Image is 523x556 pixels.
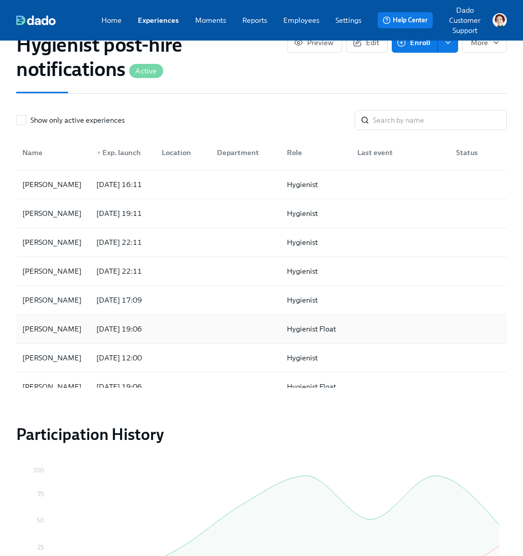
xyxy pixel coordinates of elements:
[287,32,342,53] button: Preview
[16,170,507,199] div: [PERSON_NAME][DATE] 16:11Hygienist
[283,381,349,393] div: Hygienist Float
[279,142,349,163] div: Role
[16,32,287,81] h1: Hygienist post-hire notifications
[33,467,44,474] tspan: 100
[18,236,88,248] div: [PERSON_NAME]
[36,517,44,524] tspan: 50
[101,15,122,25] a: Home
[378,12,433,28] button: Help Center
[16,315,507,344] div: [PERSON_NAME][DATE] 19:06Hygienist Float
[438,32,458,53] button: enroll
[30,115,125,125] span: Show only active experiences
[283,294,349,306] div: Hygienist
[462,32,507,53] button: More
[493,13,507,27] img: AATXAJw-nxTkv1ws5kLOi-TQIsf862R-bs_0p3UQSuGH=s96-c
[383,15,428,25] span: Help Center
[92,236,154,248] div: [DATE] 22:11
[209,142,279,163] div: Department
[283,236,349,248] div: Hygienist
[18,142,88,163] div: Name
[353,146,448,159] div: Last event
[335,15,361,25] a: Settings
[38,544,44,551] tspan: 25
[16,228,507,257] div: [PERSON_NAME][DATE] 22:11Hygienist
[92,207,154,219] div: [DATE] 19:11
[242,15,267,25] a: Reports
[349,142,448,163] div: Last event
[88,142,154,163] div: ▼Exp. launch
[441,5,507,35] button: Dado Customer Support
[213,146,279,159] div: Department
[16,286,507,315] div: [PERSON_NAME][DATE] 17:09Hygienist
[92,178,154,191] div: [DATE] 16:11
[283,178,349,191] div: Hygienist
[92,323,154,335] div: [DATE] 19:06
[16,424,507,444] h2: Participation History
[195,15,226,25] a: Moments
[158,146,209,159] div: Location
[441,5,489,35] p: Dado Customer Support
[18,146,88,159] div: Name
[452,146,505,159] div: Status
[355,38,379,48] span: Edit
[92,146,154,159] div: Exp. launch
[16,373,507,401] div: [PERSON_NAME][DATE] 19:06Hygienist Float
[283,207,349,219] div: Hygienist
[18,323,86,335] div: [PERSON_NAME]
[18,178,88,191] div: [PERSON_NAME]
[16,15,101,25] a: dado
[283,15,319,25] a: Employees
[18,381,88,393] div: [PERSON_NAME]
[18,207,88,219] div: [PERSON_NAME]
[16,15,56,25] img: dado
[92,352,154,364] div: [DATE] 12:00
[296,38,333,48] span: Preview
[18,294,88,306] div: [PERSON_NAME]
[283,352,349,364] div: Hygienist
[16,344,507,373] div: [PERSON_NAME][DATE] 12:00Hygienist
[373,110,507,130] input: Search by name
[392,32,438,53] button: Enroll
[346,32,388,53] button: Edit
[38,491,44,498] tspan: 75
[283,265,349,277] div: Hygienist
[138,15,179,25] a: Experiences
[18,352,88,364] div: [PERSON_NAME]
[92,294,154,306] div: [DATE] 17:09
[16,199,507,228] div: [PERSON_NAME][DATE] 19:11Hygienist
[16,257,507,286] div: [PERSON_NAME][DATE] 22:11Hygienist
[92,381,154,393] div: [DATE] 19:06
[129,67,163,75] span: Active
[471,38,498,48] span: More
[283,323,349,335] div: Hygienist Float
[283,146,349,159] div: Role
[399,38,430,48] span: Enroll
[92,265,154,277] div: [DATE] 22:11
[154,142,209,163] div: Location
[18,265,88,277] div: [PERSON_NAME]
[448,142,505,163] div: Status
[96,151,101,156] span: ▼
